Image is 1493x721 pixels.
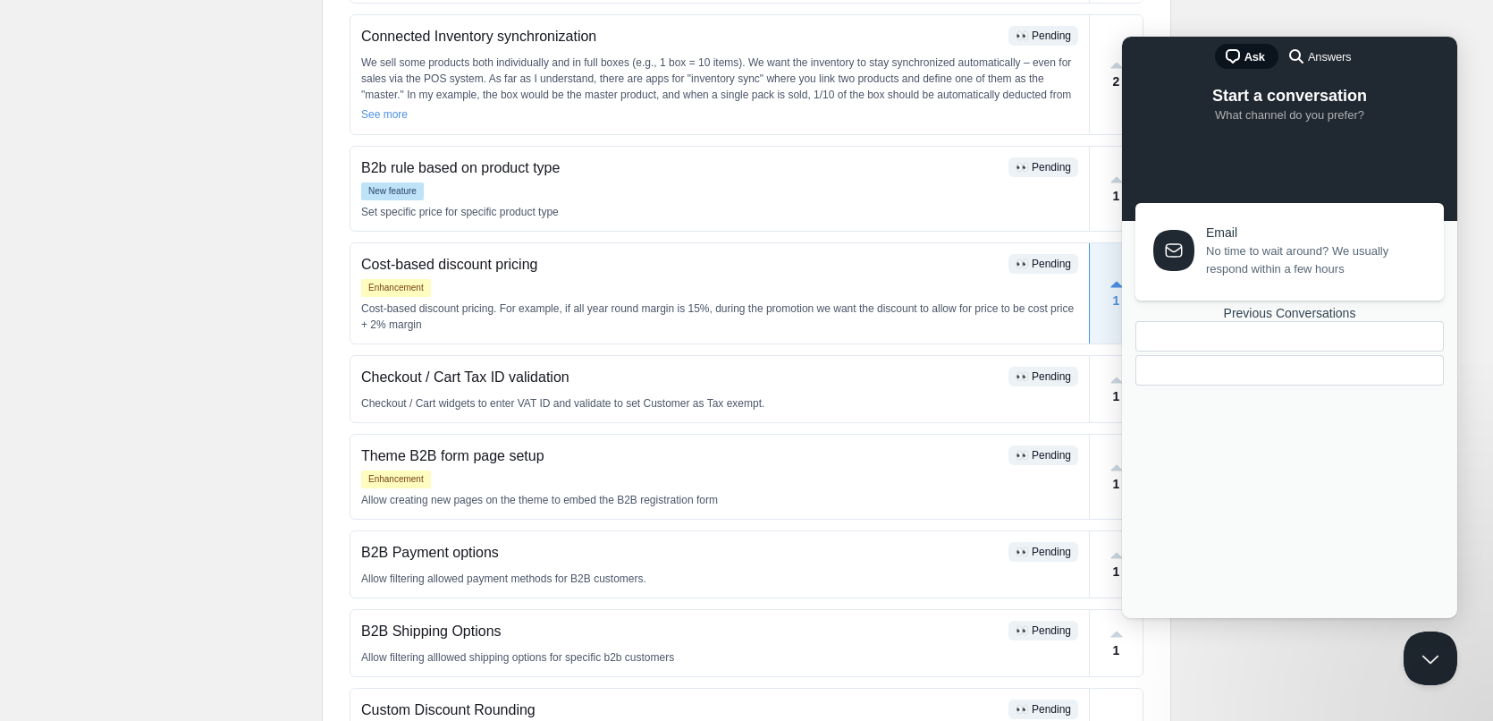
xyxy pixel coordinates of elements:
[1113,387,1120,406] p: 1
[361,367,1001,388] p: Checkout / Cart Tax ID validation
[1113,563,1120,581] p: 1
[361,204,1078,220] p: Set specific price for specific product type
[1016,624,1071,637] span: 👀 Pending
[361,106,408,123] p: See more
[361,571,1078,587] p: Allow filtering allowed payment methods for B2B customers.
[1113,187,1120,206] p: 1
[361,55,1078,119] p: We sell some products both individually and in full boxes (e.g., 1 box = 10 items). We want the i...
[361,395,1078,411] p: Checkout / Cart widgets to enter VAT ID and validate to set Customer as Tax exempt.
[361,26,1001,47] p: Connected Inventory synchronization
[361,542,1001,564] p: B2B Payment options
[361,445,1001,467] p: Theme B2B form page setup
[1016,161,1071,174] span: 👀 Pending
[1016,703,1071,716] span: 👀 Pending
[361,301,1078,333] p: Cost-based discount pricing. For example, if all year round margin is 15%, during the promotion w...
[1113,72,1120,91] p: 2
[361,621,1001,642] p: B2B Shipping Options
[1016,258,1071,270] span: 👀 Pending
[1016,30,1071,42] span: 👀 Pending
[361,700,1001,721] p: Custom Discount Rounding
[361,471,431,488] span: Enhancement
[1016,546,1071,558] span: 👀 Pending
[1016,370,1071,383] span: 👀 Pending
[1113,641,1120,660] p: 1
[361,279,431,297] span: Enhancement
[361,254,1001,276] p: Cost-based discount pricing
[361,649,1078,666] p: Allow filtering alllowed shipping options for specific b2b customers
[1113,292,1120,310] p: 1
[1404,632,1457,685] iframe: Help Scout Beacon - Close
[361,492,1078,508] p: Allow creating new pages on the theme to embed the B2B registration form
[1122,37,1457,618] iframe: Help Scout Beacon - Live Chat, Contact Form, and Knowledge Base
[1113,475,1120,494] p: 1
[361,182,424,200] span: New feature
[361,157,1001,179] p: B2b rule based on product type
[1016,449,1071,462] span: 👀 Pending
